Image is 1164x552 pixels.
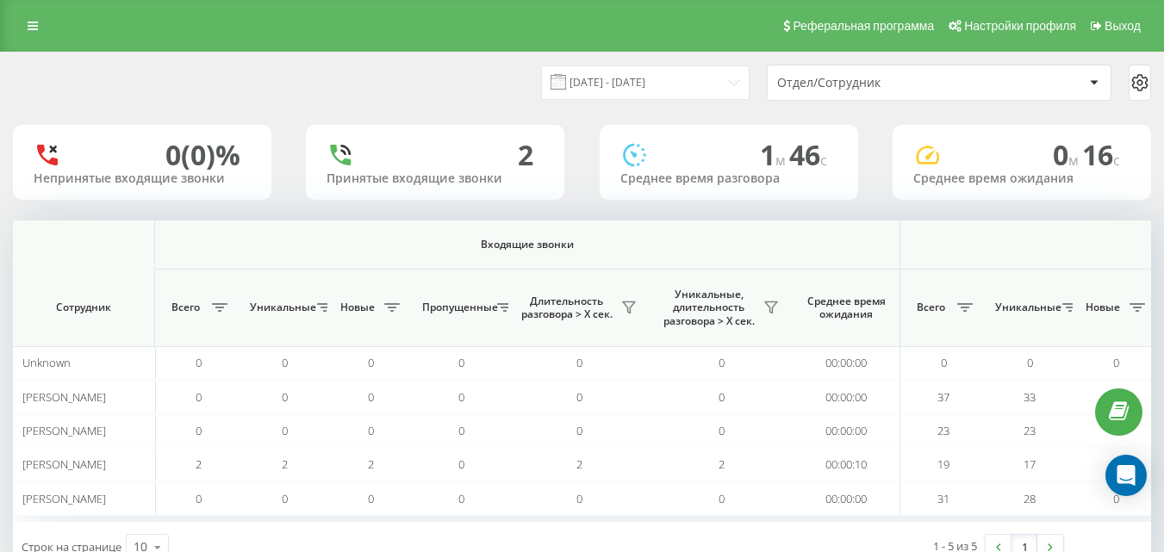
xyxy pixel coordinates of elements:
span: Входящие звонки [200,238,855,251]
span: 0 [719,423,725,438]
span: [PERSON_NAME] [22,491,106,506]
span: Длительность разговора > Х сек. [517,295,616,321]
div: Непринятые входящие звонки [34,171,251,186]
span: 0 [368,423,374,438]
span: 23 [937,423,949,438]
span: 31 [937,491,949,506]
span: c [820,151,827,170]
span: 0 [196,491,202,506]
td: 00:00:00 [793,481,900,515]
span: 0 [719,355,725,370]
span: 0 [458,355,464,370]
span: 28 [1024,491,1036,506]
span: Всего [909,301,952,314]
td: 00:00:10 [793,448,900,481]
td: 00:00:00 [793,346,900,380]
span: 0 [368,491,374,506]
span: 0 [458,423,464,438]
span: Новые [336,301,379,314]
span: Уникальные, длительность разговора > Х сек. [659,288,758,328]
span: 0 [282,423,288,438]
span: 19 [937,456,949,472]
td: 00:00:00 [793,414,900,448]
span: 0 [458,491,464,506]
span: м [775,151,789,170]
span: 0 [458,389,464,405]
span: 0 [719,491,725,506]
span: [PERSON_NAME] [22,423,106,438]
span: 0 [576,355,582,370]
span: Уникальные [250,301,312,314]
span: Всего [164,301,207,314]
div: Среднее время разговора [620,171,837,186]
span: 0 [576,389,582,405]
span: Unknown [22,355,71,370]
span: 23 [1024,423,1036,438]
span: c [1113,151,1120,170]
span: Реферальная программа [793,19,934,33]
span: м [1068,151,1082,170]
span: Уникальные [995,301,1057,314]
span: 0 [1113,355,1119,370]
span: 2 [282,456,288,472]
span: Сотрудник [28,301,140,314]
span: 0 [282,355,288,370]
div: 2 [518,139,533,171]
span: Среднее время ожидания [806,295,887,321]
span: 0 [282,491,288,506]
td: 00:00:00 [793,380,900,413]
span: 33 [1024,389,1036,405]
span: 2 [719,456,725,472]
span: 0 [196,423,202,438]
span: Новые [1081,301,1124,314]
span: [PERSON_NAME] [22,456,106,472]
span: 0 [368,355,374,370]
span: 0 [196,389,202,405]
span: 0 [1027,355,1033,370]
div: 0 (0)% [165,139,240,171]
span: Пропущенные [422,301,492,314]
span: 2 [576,456,582,472]
span: 0 [576,423,582,438]
div: Отдел/Сотрудник [777,76,983,90]
span: 0 [1113,491,1119,506]
span: 0 [1053,136,1082,173]
span: 17 [1024,456,1036,472]
div: Среднее время ожидания [913,171,1130,186]
span: [PERSON_NAME] [22,389,106,405]
span: 2 [368,456,374,472]
div: Open Intercom Messenger [1105,455,1147,496]
span: 0 [368,389,374,405]
span: Настройки профиля [964,19,1076,33]
span: Выход [1105,19,1141,33]
span: 0 [282,389,288,405]
span: 46 [789,136,827,173]
span: 1 [760,136,789,173]
span: 37 [937,389,949,405]
div: Принятые входящие звонки [327,171,544,186]
span: 0 [576,491,582,506]
span: 0 [941,355,947,370]
span: 2 [196,456,202,472]
span: 0 [458,456,464,472]
span: 0 [719,389,725,405]
span: 0 [196,355,202,370]
span: 16 [1082,136,1120,173]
